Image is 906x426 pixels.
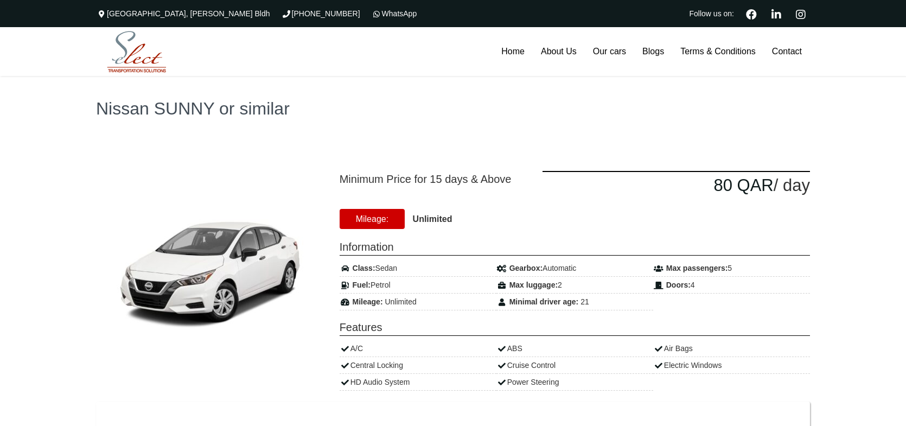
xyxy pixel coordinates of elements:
[742,8,761,20] a: Facebook
[340,319,810,336] span: Features
[764,27,810,76] a: Contact
[340,171,526,187] span: Minimum Price for 15 days & Above
[340,357,496,374] div: Central Locking
[496,357,653,374] div: Cruise Control
[353,297,383,306] strong: Mileage:
[99,29,175,75] img: Select Rent a Car
[666,281,691,289] strong: Doors:
[493,27,533,76] a: Home
[353,281,371,289] strong: Fuel:
[96,100,810,117] h1: Nissan SUNNY or similar
[371,9,417,18] a: WhatsApp
[496,340,653,357] div: ABS
[634,27,672,76] a: Blogs
[340,209,405,229] span: Mileage:
[413,214,452,224] strong: Unlimited
[713,176,773,195] span: 80.00 QAR
[340,374,496,391] div: HD Audio System
[509,264,543,272] strong: Gearbox:
[509,281,558,289] strong: Max luggage:
[496,260,653,277] div: Automatic
[653,357,810,374] div: Electric Windows
[281,9,360,18] a: [PHONE_NUMBER]
[340,239,810,256] span: Information
[666,264,728,272] strong: Max passengers:
[340,260,496,277] div: Sedan
[653,340,810,357] div: Air Bags
[509,297,579,306] strong: Minimal driver age:
[585,27,634,76] a: Our cars
[653,277,810,294] div: 4
[340,340,496,357] div: A/C
[653,260,810,277] div: 5
[672,27,764,76] a: Terms & Conditions
[791,8,810,20] a: Instagram
[543,171,810,199] div: / day
[767,8,786,20] a: Linkedin
[496,374,653,391] div: Power Steering
[340,277,496,294] div: Petrol
[580,297,589,306] span: 21
[353,264,375,272] strong: Class:
[107,205,313,338] img: Nissan SUNNY or similar
[533,27,585,76] a: About Us
[385,297,416,306] span: Unlimited
[496,277,653,294] div: 2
